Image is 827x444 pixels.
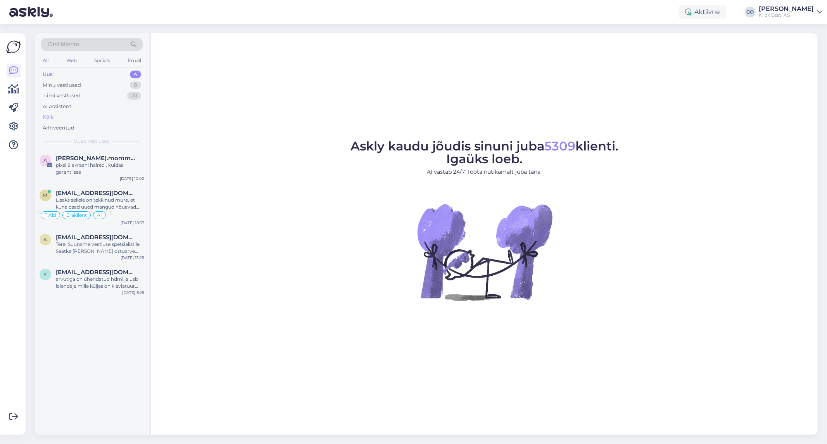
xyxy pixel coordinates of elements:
[43,81,81,89] div: Minu vestlused
[65,55,78,66] div: Web
[56,155,136,162] span: alexandre.mommeja via klienditugi@klick.ee
[93,55,112,66] div: Socials
[120,176,144,181] div: [DATE] 10:02
[97,213,102,218] span: AI
[415,182,554,322] img: No Chat active
[130,81,141,89] div: 0
[130,71,141,78] div: 4
[350,168,618,176] p: AI vastab 24/7. Tööta nutikamalt juba täna.
[6,40,21,54] img: Askly Logo
[56,276,144,290] div: arvutiga on ühendatud hdmi ja usb laiendaja mille küljes on klaviatuur juhtmega ja juhtmeta hiir.
[41,55,50,66] div: All
[679,5,726,19] div: Aktiivne
[56,197,144,211] div: Lisaks sellele on tekkinud mure, et kuna osad uued mängud nõuavad bios secure booti, et vältida c...
[56,190,136,197] span: murulasiim@gmail.com
[56,269,136,276] span: kaasiku.lahendused@proton.me
[43,124,74,132] div: Arhiveeritud
[127,92,141,100] div: 20
[759,6,814,12] div: [PERSON_NAME]
[74,138,110,145] span: Uued vestlused
[56,234,136,241] span: arvi@green.ee
[56,241,144,255] div: Tere! Suuname vestluse spetsialistile. Saatke [PERSON_NAME] ostuarve number, et me teaks millise ...
[43,71,53,78] div: Uus
[44,271,47,277] span: k
[48,40,79,48] span: Otsi kliente
[121,220,144,226] div: [DATE] 18:57
[44,157,47,163] span: a
[43,113,54,121] div: Kõik
[44,237,47,242] span: a
[544,138,575,154] span: 5309
[759,12,814,18] div: Klick Eesti AS
[43,192,48,198] span: m
[350,138,618,166] span: Askly kaudu jõudis sinuni juba klienti. Igaüks loeb.
[745,7,756,17] div: GO
[43,92,81,100] div: Tiimi vestlused
[759,6,822,18] a: [PERSON_NAME]Klick Eesti AS
[56,162,144,176] div: pixel 8 ekraani häired , kuidas garantiisse
[66,213,87,218] span: Eraklient
[121,255,144,261] div: [DATE] 13:29
[122,290,144,295] div: [DATE] 8:29
[126,55,143,66] div: Email
[43,103,71,111] div: AI Assistent
[45,213,56,218] span: T.Abi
